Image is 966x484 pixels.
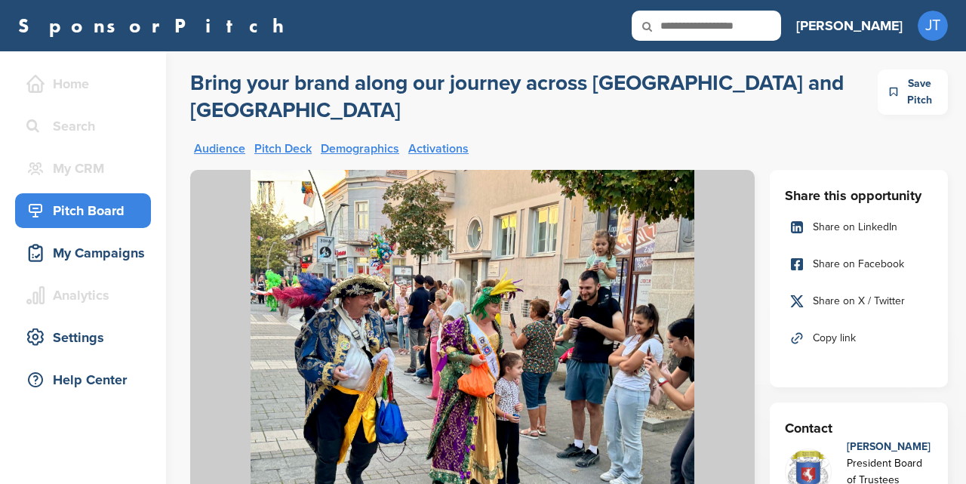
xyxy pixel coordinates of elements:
[23,282,151,309] div: Analytics
[15,109,151,143] a: Search
[254,143,312,155] a: Pitch Deck
[813,219,897,236] span: Share on LinkedIn
[15,151,151,186] a: My CRM
[15,236,151,270] a: My Campaigns
[23,366,151,393] div: Help Center
[23,113,151,140] div: Search
[847,439,933,455] div: [PERSON_NAME]
[918,11,948,41] span: JT
[23,155,151,182] div: My CRM
[23,239,151,267] div: My Campaigns
[813,330,856,347] span: Copy link
[785,211,933,243] a: Share on LinkedIn
[785,322,933,354] a: Copy link
[796,15,903,36] h3: [PERSON_NAME]
[190,69,878,124] a: Bring your brand along our journey across [GEOGRAPHIC_DATA] and [GEOGRAPHIC_DATA]
[15,362,151,397] a: Help Center
[15,193,151,228] a: Pitch Board
[15,278,151,313] a: Analytics
[796,9,903,42] a: [PERSON_NAME]
[23,197,151,224] div: Pitch Board
[813,256,904,273] span: Share on Facebook
[813,293,905,310] span: Share on X / Twitter
[23,324,151,351] div: Settings
[408,143,469,155] a: Activations
[785,418,933,439] h3: Contact
[321,143,399,155] a: Demographics
[23,70,151,97] div: Home
[18,16,294,35] a: SponsorPitch
[785,185,933,206] h3: Share this opportunity
[785,248,933,280] a: Share on Facebook
[194,143,245,155] a: Audience
[15,320,151,355] a: Settings
[878,69,948,115] div: Save Pitch
[785,285,933,317] a: Share on X / Twitter
[15,66,151,101] a: Home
